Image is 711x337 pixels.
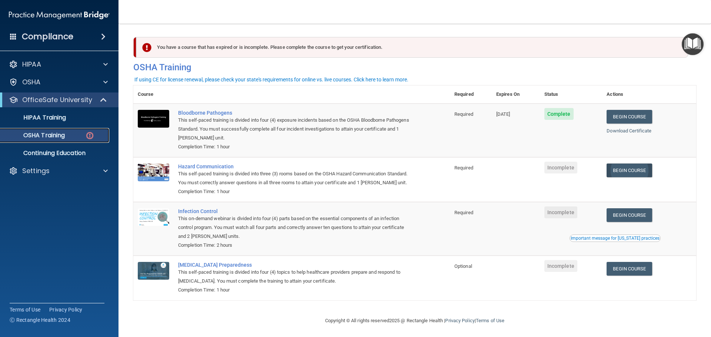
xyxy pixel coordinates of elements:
[142,43,151,52] img: exclamation-circle-solid-danger.72ef9ffc.png
[22,95,92,104] p: OfficeSafe University
[133,85,174,104] th: Course
[607,110,652,124] a: Begin Course
[492,85,540,104] th: Expires On
[178,268,413,286] div: This self-paced training is divided into four (4) topics to help healthcare providers prepare and...
[570,235,661,242] button: Read this if you are a dental practitioner in the state of CA
[22,60,41,69] p: HIPAA
[544,108,574,120] span: Complete
[544,260,577,272] span: Incomplete
[5,132,65,139] p: OSHA Training
[454,165,473,171] span: Required
[133,62,696,73] h4: OSHA Training
[178,142,413,151] div: Completion Time: 1 hour
[178,164,413,169] a: Hazard Communication
[178,116,413,142] div: This self-paced training is divided into four (4) exposure incidents based on the OSHA Bloodborne...
[544,206,577,218] span: Incomplete
[9,78,108,87] a: OSHA
[22,166,50,175] p: Settings
[607,262,652,276] a: Begin Course
[476,318,504,323] a: Terms of Use
[85,131,94,140] img: danger-circle.6113f641.png
[454,263,472,269] span: Optional
[178,214,413,241] div: This on-demand webinar is divided into four (4) parts based on the essential components of an inf...
[571,236,660,240] div: Important message for [US_STATE] practices
[49,306,83,313] a: Privacy Policy
[178,187,413,196] div: Completion Time: 1 hour
[9,166,108,175] a: Settings
[10,306,40,313] a: Terms of Use
[133,76,410,83] button: If using CE for license renewal, please check your state's requirements for online vs. live cours...
[496,111,510,117] span: [DATE]
[178,169,413,187] div: This self-paced training is divided into three (3) rooms based on the OSHA Hazard Communication S...
[607,128,651,134] a: Download Certificate
[178,262,413,268] a: [MEDICAL_DATA] Preparedness
[454,210,473,215] span: Required
[280,309,550,333] div: Copyright © All rights reserved 2025 @ Rectangle Health | |
[178,110,413,116] a: Bloodborne Pathogens
[22,31,73,42] h4: Compliance
[682,33,704,55] button: Open Resource Center
[5,149,106,157] p: Continuing Education
[178,241,413,250] div: Completion Time: 2 hours
[22,78,41,87] p: OSHA
[607,164,652,177] a: Begin Course
[5,114,66,121] p: HIPAA Training
[607,208,652,222] a: Begin Course
[178,286,413,294] div: Completion Time: 1 hour
[9,95,107,104] a: OfficeSafe University
[10,316,70,324] span: Ⓒ Rectangle Health 2024
[454,111,473,117] span: Required
[178,208,413,214] a: Infection Control
[136,37,688,58] div: You have a course that has expired or is incomplete. Please complete the course to get your certi...
[602,85,696,104] th: Actions
[544,162,577,173] span: Incomplete
[540,85,602,104] th: Status
[9,60,108,69] a: HIPAA
[445,318,474,323] a: Privacy Policy
[450,85,492,104] th: Required
[134,77,408,82] div: If using CE for license renewal, please check your state's requirements for online vs. live cours...
[9,8,110,23] img: PMB logo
